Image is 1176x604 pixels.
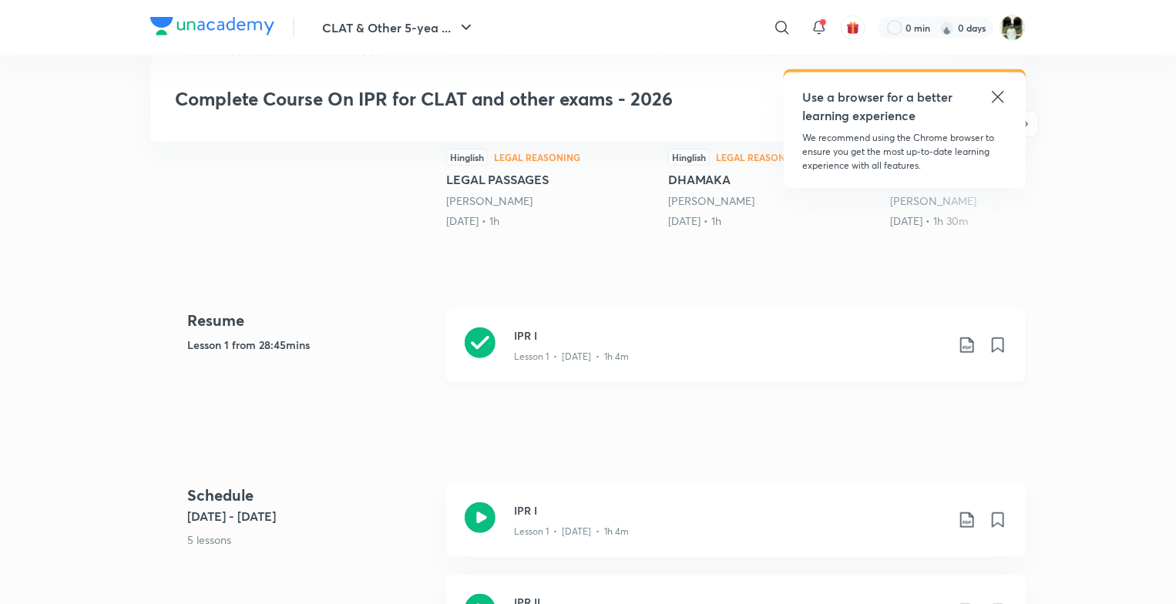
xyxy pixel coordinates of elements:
button: avatar [841,15,865,40]
img: amit [1000,15,1026,41]
div: 21st Aug • 1h [446,213,656,229]
a: IPR ILesson 1 • [DATE] • 1h 4m [446,484,1026,575]
h3: Complete Course On IPR for CLAT and other exams - 2026 [175,88,778,110]
a: IPR ILesson 1 • [DATE] • 1h 4m [446,309,1026,401]
a: [PERSON_NAME] [668,193,754,208]
div: Shikha Puri [446,193,656,209]
img: streak [939,20,955,35]
div: 26th Aug • 1h 30m [890,213,1100,229]
a: [PERSON_NAME] [446,193,533,208]
img: avatar [846,21,860,35]
p: Lesson 1 • [DATE] • 1h 4m [514,525,629,539]
div: Hinglish [668,149,710,166]
h5: LEGAL PASSAGES [446,170,656,189]
h5: Lesson 1 from 28:45mins [187,337,434,353]
div: Legal Reasoning [716,153,802,162]
img: Company Logo [150,17,274,35]
div: Shikha Puri [668,193,878,209]
h5: DHAMAKA [668,170,878,189]
p: Lesson 1 • [DATE] • 1h 4m [514,350,629,364]
div: Hinglish [446,149,488,166]
h3: IPR I [514,502,946,518]
h5: [DATE] - [DATE] [187,507,434,525]
div: Shikha Puri [890,193,1100,209]
a: [PERSON_NAME] [890,193,976,208]
h4: Resume [187,309,434,332]
a: Company Logo [150,17,274,39]
button: CLAT & Other 5-yea ... [313,12,485,43]
div: 25th Aug • 1h [668,213,878,229]
p: 5 lessons [187,532,434,548]
h5: Use a browser for a better learning experience [802,88,956,125]
p: We recommend using the Chrome browser to ensure you get the most up-to-date learning experience w... [802,131,1007,173]
h4: Schedule [187,484,434,507]
h3: IPR I [514,327,946,344]
div: Legal Reasoning [494,153,580,162]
